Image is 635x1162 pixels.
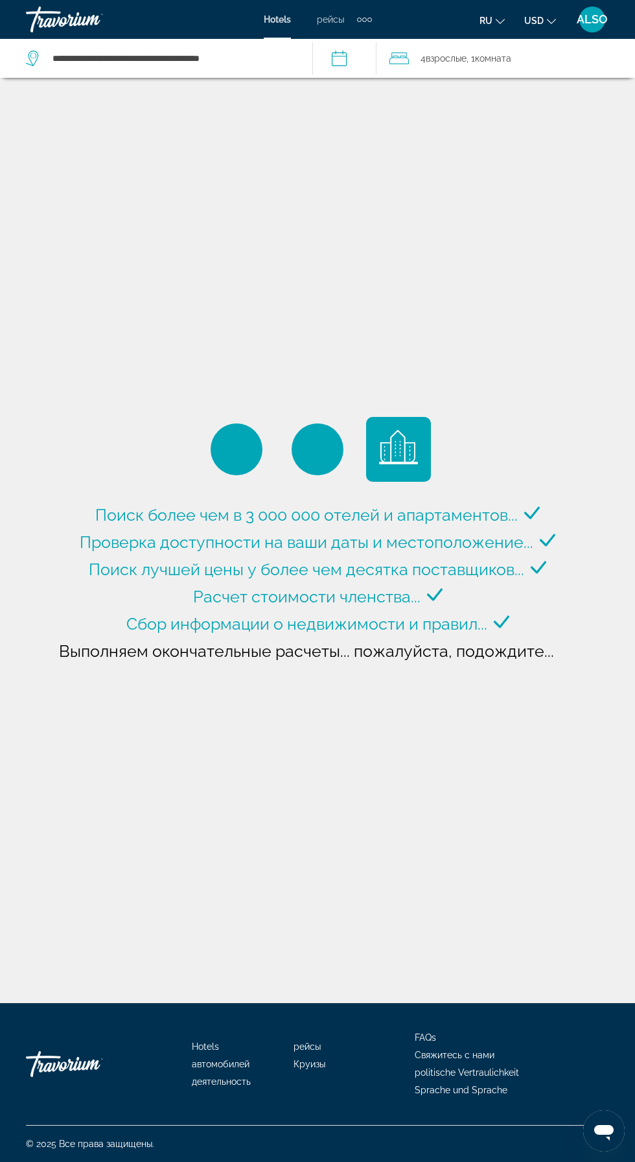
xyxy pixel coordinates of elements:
input: Search hotel destination [51,49,293,68]
button: Travelers: 4 adults, 0 children [376,39,635,78]
span: Поиск лучшей цены у более чем десятка поставщиков... [89,560,524,579]
button: Sprache ändern [479,11,505,30]
a: Sprache und Sprache [415,1085,507,1095]
a: Hotels [264,14,291,25]
button: Benutzermenü [575,6,609,33]
a: Travorium [26,3,156,36]
a: Круизы [294,1059,325,1069]
span: Комната [475,53,511,64]
font: USD [524,16,544,26]
a: рейсы [317,14,344,25]
font: © 2025 Все права защищены. [26,1139,154,1149]
button: Zusätzliche Navigationselemente [357,9,372,30]
span: Выполняем окончательные расчеты... пожалуйста, подождите... [59,641,554,661]
span: Расчет стоимости членства... [193,587,421,606]
a: politische Vertraulichkeit [415,1067,519,1078]
a: Nach Hause gehen [26,1045,156,1084]
span: 4 [421,49,467,67]
span: Поиск более чем в 3 000 000 отелей и апартаментов... [95,505,518,525]
span: Проверка доступности на ваши даты и местоположение... [80,532,533,552]
a: рейсы [294,1041,321,1052]
a: FAQs [415,1032,436,1043]
iframe: Beim Einschalten des Geräts werden keine Probleme angezeigt [583,1110,625,1152]
a: Hotels [192,1041,219,1052]
span: , 1 [467,49,511,67]
button: Währung ändern [524,11,556,30]
font: ru [479,16,492,26]
span: Взрослые [426,53,467,64]
a: автомобилей [192,1059,249,1069]
font: ALSO [577,12,608,26]
a: деятельность [192,1076,251,1087]
span: Сбор информации о недвижимости и правил... [126,614,487,634]
button: Select check in and out date [312,39,376,78]
a: Свяжитесь с нами [415,1050,494,1060]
